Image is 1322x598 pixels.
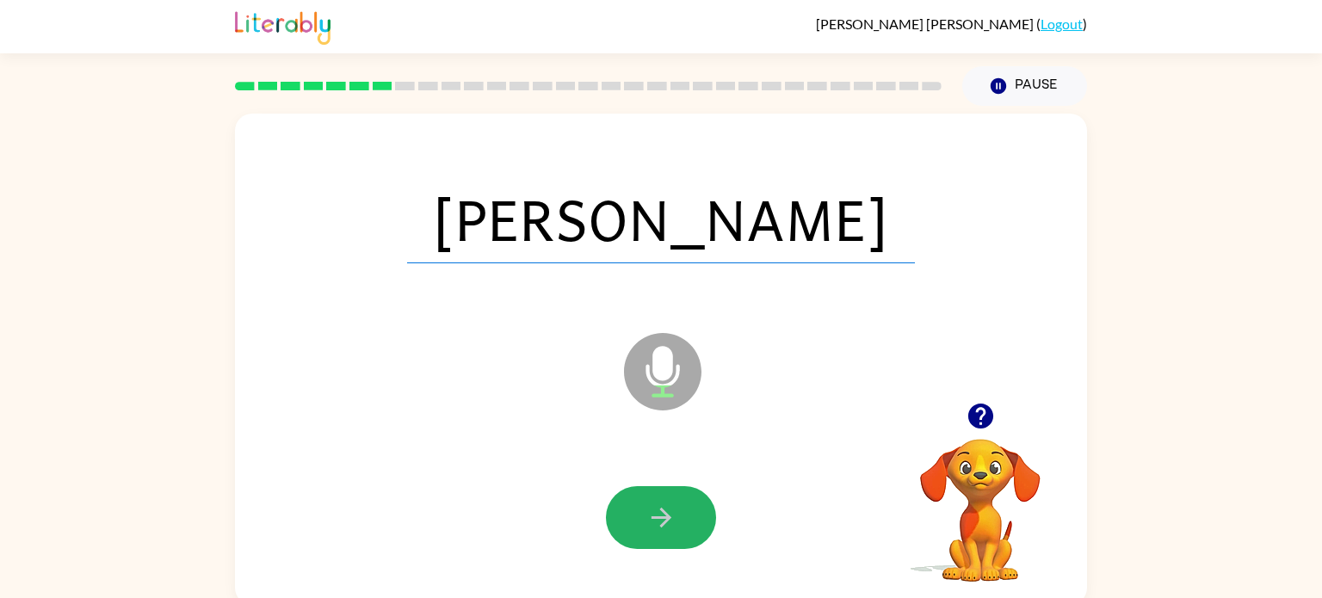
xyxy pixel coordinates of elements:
a: Logout [1041,15,1083,32]
span: [PERSON_NAME] [PERSON_NAME] [816,15,1036,32]
video: Your browser must support playing .mp4 files to use Literably. Please try using another browser. [894,412,1066,584]
img: Literably [235,7,330,45]
button: Pause [962,66,1087,106]
div: ( ) [816,15,1087,32]
span: [PERSON_NAME] [407,174,915,263]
